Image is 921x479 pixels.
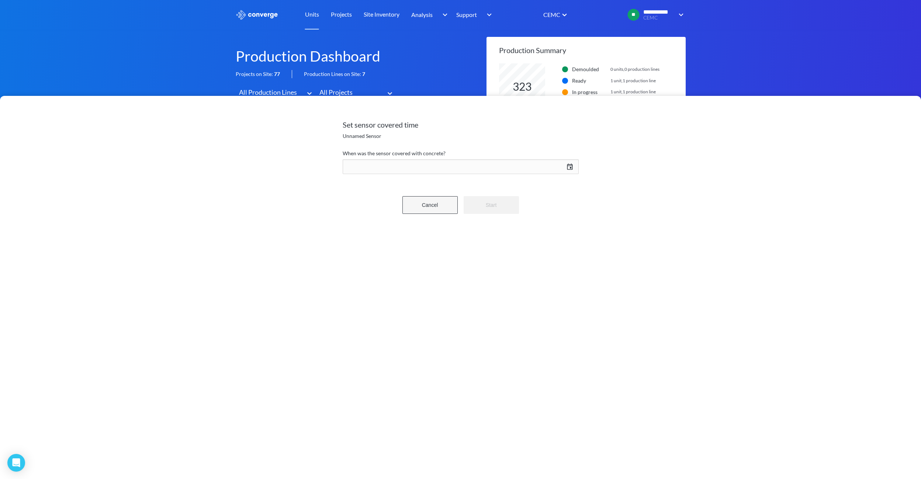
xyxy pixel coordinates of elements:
[343,132,381,140] span: Unnamed Sensor
[7,454,25,472] div: Open Intercom Messenger
[343,149,579,158] label: When was the sensor covered with concrete?
[643,15,674,21] span: CEMC
[343,120,579,129] h2: Set sensor covered time
[411,10,433,19] span: Analysis
[456,10,477,19] span: Support
[236,10,278,20] img: logo_ewhite.svg
[482,10,494,19] img: downArrow.svg
[543,10,560,19] div: CEMC
[402,196,458,214] button: Cancel
[437,10,449,19] img: downArrow.svg
[464,196,519,214] button: Start
[674,10,686,19] img: downArrow.svg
